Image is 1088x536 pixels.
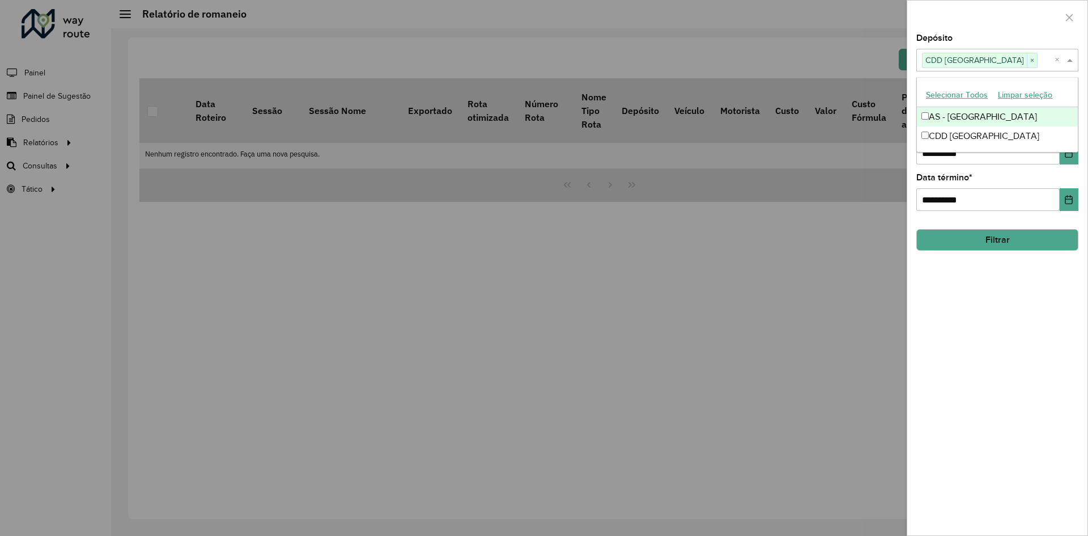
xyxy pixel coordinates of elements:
[1055,53,1064,67] span: Clear all
[917,126,1078,146] div: CDD [GEOGRAPHIC_DATA]
[916,77,1078,153] ng-dropdown-panel: Options list
[917,107,1078,126] div: AS - [GEOGRAPHIC_DATA]
[993,86,1057,104] button: Limpar seleção
[921,86,993,104] button: Selecionar Todos
[1060,142,1078,164] button: Choose Date
[1060,188,1078,211] button: Choose Date
[916,171,972,184] label: Data término
[916,229,1078,251] button: Filtrar
[923,53,1027,67] span: CDD [GEOGRAPHIC_DATA]
[916,31,953,45] label: Depósito
[1027,54,1037,67] span: ×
